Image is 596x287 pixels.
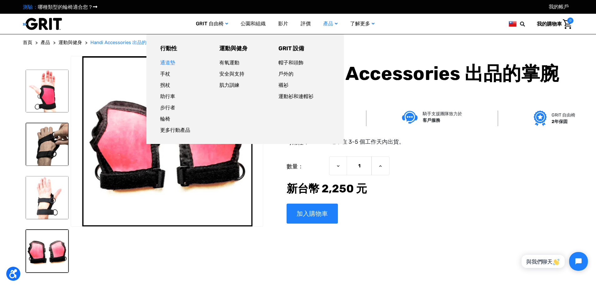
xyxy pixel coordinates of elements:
[323,21,333,27] font: 產品
[278,93,313,99] a: 運動衫和連帽衫
[317,14,344,34] a: 產品
[219,60,239,66] a: 有氧運動
[537,21,562,27] font: 我的購物車
[287,56,573,63] span: 評分 0.0（滿分為 5 顆星） 0 則評論
[278,45,304,52] a: GRIT 設備
[532,17,573,31] a: 購物車中有 0 件商品
[23,39,32,46] a: 首頁
[278,71,293,77] a: 戶外的
[190,14,234,34] a: GRIT 自由椅
[287,62,559,107] font: Handi Accessories 出品的掌腕推手套
[272,14,294,34] a: 影片
[287,139,309,146] font: 可用性：
[219,45,247,52] a: 運動與健身
[23,39,573,46] nav: 麵包屑
[549,4,569,10] font: 我的帳戶
[23,17,62,30] img: GRIT 全地形輪椅與行動設備
[219,82,239,88] a: 肌力訓練
[160,105,175,111] a: 步行者
[569,19,571,22] font: 0
[423,111,462,116] font: 騎手支援團隊致力於
[26,176,69,219] img: Handi Accessories 出品的掌腕推手套
[563,19,572,29] img: 大車
[278,60,303,66] a: 帽子和頭飾
[90,39,170,46] a: Handi Accessories 出品的掌腕推手套
[552,112,575,118] font: GRIT 自由椅
[219,71,244,77] a: 安全與支持
[41,39,50,46] a: 產品
[534,111,547,126] img: 堅毅自由
[23,4,97,10] a: 測驗：哪種類型的輪椅適合您？
[160,60,175,66] a: 通道墊
[160,82,170,88] a: 拐杖
[160,116,170,122] a: 輪椅
[509,20,516,28] img: tw.png
[26,123,69,166] img: Handi Accessories 出品的掌腕推手套
[26,70,69,113] img: Handi Accessories 出品的掌腕推手套
[234,14,272,34] a: 公園和組織
[160,127,190,133] a: 更多行動產品
[23,40,32,45] font: 首頁
[402,111,418,124] img: 客戶服務
[552,119,568,124] font: 2年保固
[278,82,288,88] a: 襯衫
[549,4,569,10] a: 帳戶
[59,39,82,46] a: 運動與健身
[71,56,263,227] img: Handi Accessories 出品的掌腕推手套
[59,40,82,45] font: 運動與健身
[38,4,93,10] font: 哪種類型的輪椅適合您？
[160,93,175,99] a: 助行車
[241,21,266,27] font: 公園和組織
[287,204,338,224] input: 加入購物車
[160,45,177,52] a: 行動性
[287,163,303,170] font: 數量：
[23,4,38,10] font: 測驗：
[511,247,593,276] iframe: Tidio 聊天
[287,182,367,195] font: 新台幣 2,250 元
[350,21,370,27] font: 了解更多
[41,40,50,45] font: 產品
[294,14,317,34] a: 評價
[196,21,224,27] font: GRIT 自由椅
[330,138,405,145] font: 通常在 3-5 個工作天內出貨。
[160,71,170,77] a: 手杖
[344,14,381,34] a: 了解更多
[423,118,440,123] font: 客戶服務
[26,230,69,273] img: Handi Accessories 出品的掌腕推手套
[90,40,170,45] font: Handi Accessories 出品的掌腕推手套
[523,17,532,31] input: 搜尋
[301,21,311,27] font: 評價
[278,21,288,27] font: 影片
